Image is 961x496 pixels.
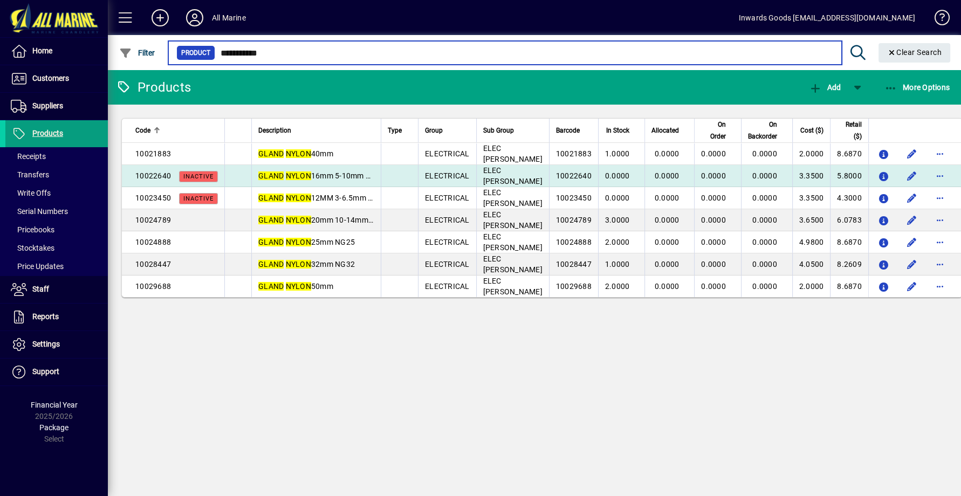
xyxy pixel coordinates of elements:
[903,189,921,206] button: Edit
[655,216,679,224] span: 0.0000
[800,125,823,136] span: Cost ($)
[32,340,60,348] span: Settings
[183,195,214,202] span: Inactive
[903,167,921,184] button: Edit
[143,8,177,27] button: Add
[11,207,68,216] span: Serial Numbers
[258,194,284,202] em: GLAND
[830,275,868,297] td: 8.6870
[830,165,868,187] td: 5.8000
[212,9,246,26] div: All Marine
[748,119,777,142] span: On Backorder
[32,367,59,376] span: Support
[425,194,470,202] span: ELECTRICAL
[792,165,830,187] td: 3.3500
[286,216,311,224] em: NYLON
[792,209,830,231] td: 3.6500
[931,145,949,162] button: More options
[5,65,108,92] a: Customers
[258,171,284,180] em: GLAND
[605,171,630,180] span: 0.0000
[651,125,689,136] div: Allocated
[655,171,679,180] span: 0.0000
[701,119,736,142] div: On Order
[5,221,108,239] a: Pricebooks
[286,238,311,246] em: NYLON
[752,282,777,291] span: 0.0000
[483,277,543,296] span: ELEC [PERSON_NAME]
[425,171,470,180] span: ELECTRICAL
[258,194,388,202] span: 12MM 3-6.5mm NG12
[931,256,949,273] button: More options
[425,238,470,246] span: ELECTRICAL
[605,238,630,246] span: 2.0000
[748,119,787,142] div: On Backorder
[605,125,640,136] div: In Stock
[11,152,46,161] span: Receipts
[286,194,311,202] em: NYLON
[135,282,171,291] span: 10029688
[483,210,543,230] span: ELEC [PERSON_NAME]
[701,282,726,291] span: 0.0000
[5,93,108,120] a: Suppliers
[701,216,726,224] span: 0.0000
[31,401,78,409] span: Financial Year
[752,149,777,158] span: 0.0000
[739,9,915,26] div: Inwards Goods [EMAIL_ADDRESS][DOMAIN_NAME]
[5,331,108,358] a: Settings
[135,238,171,246] span: 10024888
[701,171,726,180] span: 0.0000
[792,253,830,275] td: 4.0500
[884,83,950,92] span: More Options
[258,260,355,268] span: 32mm NG32
[135,260,171,268] span: 10028447
[286,260,311,268] em: NYLON
[483,166,543,185] span: ELEC [PERSON_NAME]
[177,8,212,27] button: Profile
[605,282,630,291] span: 2.0000
[483,125,543,136] div: Sub Group
[135,125,218,136] div: Code
[605,260,630,268] span: 1.0000
[32,101,63,110] span: Suppliers
[483,144,543,163] span: ELEC [PERSON_NAME]
[655,149,679,158] span: 0.0000
[830,187,868,209] td: 4.3000
[286,282,311,291] em: NYLON
[752,260,777,268] span: 0.0000
[5,38,108,65] a: Home
[605,216,630,224] span: 3.0000
[11,170,49,179] span: Transfers
[792,143,830,165] td: 2.0000
[556,125,580,136] span: Barcode
[425,216,470,224] span: ELECTRICAL
[116,43,158,63] button: Filter
[556,238,592,246] span: 10024888
[39,423,68,432] span: Package
[887,48,942,57] span: Clear Search
[258,216,284,224] em: GLAND
[792,275,830,297] td: 2.0000
[286,171,311,180] em: NYLON
[425,149,470,158] span: ELECTRICAL
[11,262,64,271] span: Price Updates
[792,187,830,209] td: 3.3500
[135,194,171,202] span: 10023450
[701,194,726,202] span: 0.0000
[258,171,386,180] span: 16mm 5-10mm NG16
[606,125,629,136] span: In Stock
[5,184,108,202] a: Write Offs
[483,125,514,136] span: Sub Group
[903,233,921,251] button: Edit
[258,149,284,158] em: GLAND
[882,78,953,97] button: More Options
[931,167,949,184] button: More options
[651,125,679,136] span: Allocated
[655,238,679,246] span: 0.0000
[119,49,155,57] span: Filter
[425,282,470,291] span: ELECTRICAL
[926,2,948,37] a: Knowledge Base
[792,231,830,253] td: 4.9800
[931,189,949,206] button: More options
[701,149,726,158] span: 0.0000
